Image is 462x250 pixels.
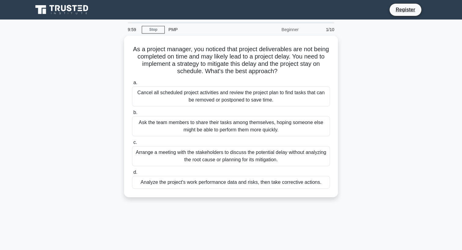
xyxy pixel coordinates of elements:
div: PMP [165,23,249,36]
div: Ask the team members to share their tasks among themselves, hoping someone else might be able to ... [132,116,330,136]
span: b. [133,110,137,115]
h5: As a project manager, you noticed that project deliverables are not being completed on time and m... [131,45,331,75]
div: 1/10 [302,23,338,36]
span: c. [133,140,137,145]
span: a. [133,80,137,85]
div: Beginner [249,23,302,36]
span: d. [133,170,137,175]
a: Stop [142,26,165,34]
div: Arrange a meeting with the stakeholders to discuss the potential delay without analyzing the root... [132,146,330,166]
a: Register [392,6,419,13]
div: Cancel all scheduled project activities and review the project plan to find tasks that can be rem... [132,86,330,106]
div: Analyze the project's work performance data and risks, then take corrective actions. [132,176,330,189]
div: 9:59 [124,23,142,36]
